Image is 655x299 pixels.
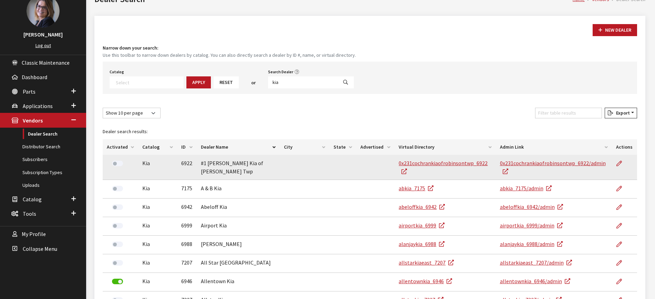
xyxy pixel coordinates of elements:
th: Actions [612,139,637,155]
label: Search Dealer [268,69,293,75]
td: Kia [138,155,177,180]
td: Kia [138,273,177,291]
button: Apply [186,76,211,88]
a: alanjaykia_6988/admin [500,241,563,247]
td: 7207 [177,254,197,273]
td: Kia [138,236,177,254]
a: allstarkiaeast_7207 [399,259,454,266]
span: Dashboard [22,74,47,81]
label: Activate Dealer [112,260,123,266]
caption: Dealer search results: [103,124,637,139]
span: Classic Maintenance [22,59,70,66]
td: Kia [138,254,177,273]
a: allentownkia_6946 [399,278,452,285]
span: Parts [23,88,35,95]
h3: [PERSON_NAME] [7,30,79,39]
th: Advertised: activate to sort column ascending [356,139,395,155]
th: Activated: activate to sort column ascending [103,139,138,155]
a: Log out [35,42,51,49]
th: City: activate to sort column ascending [280,139,329,155]
label: Deactivate Dealer [112,279,123,284]
a: Edit Dealer [616,273,628,290]
td: Kia [138,199,177,217]
td: All Star [GEOGRAPHIC_DATA] [197,254,280,273]
span: Select [110,76,184,88]
td: Airport Kia [197,217,280,236]
a: Edit Dealer [616,254,628,271]
td: Allentown Kia [197,273,280,291]
td: [PERSON_NAME] [197,236,280,254]
a: Edit Dealer [616,155,628,172]
label: Catalog [110,69,124,75]
span: Export [613,110,630,116]
a: alanjaykia_6988 [399,241,444,247]
span: Catalog [23,196,42,203]
button: New Dealer [593,24,637,36]
a: allentownkia_6946/admin [500,278,570,285]
a: abeloffkia_6942 [399,203,445,210]
th: Catalog: activate to sort column ascending [138,139,177,155]
td: A & B Kia [197,180,280,199]
td: 6922 [177,155,197,180]
input: Filter table results [535,108,602,118]
span: My Profile [22,231,46,238]
label: Activate Dealer [112,204,123,210]
td: 6988 [177,236,197,254]
td: 7175 [177,180,197,199]
button: Search [337,76,354,88]
h4: Narrow down your search: [103,44,637,52]
a: 0x231cochrankiaofrobinsontwp_6922/admin [500,160,606,175]
th: State: activate to sort column ascending [329,139,356,155]
td: Kia [138,180,177,199]
label: Activate Dealer [112,161,123,166]
label: Activate Dealer [112,223,123,228]
a: Edit Dealer [616,236,628,253]
th: Admin Link: activate to sort column ascending [496,139,612,155]
span: Applications [23,103,53,109]
small: Use this toolbar to narrow down dealers by catalog. You can also directly search a dealer by ID #... [103,52,637,59]
th: Dealer Name: activate to sort column descending [197,139,280,155]
span: Vendors [23,117,43,124]
button: Reset [214,76,239,88]
span: or [251,79,256,86]
td: #1 [PERSON_NAME] Kia of [PERSON_NAME] Twp [197,155,280,180]
a: abkia_7175/admin [500,185,552,192]
td: Kia [138,217,177,236]
a: airportkia_6999 [399,222,444,229]
a: Edit Dealer [616,199,628,216]
a: allstarkiaeast_7207/admin [500,259,572,266]
a: airportkia_6999/admin [500,222,563,229]
a: Edit Dealer [616,180,628,197]
input: Search [268,76,338,88]
span: Tools [23,210,36,217]
th: Virtual Directory: activate to sort column ascending [395,139,495,155]
td: Abeloff Kia [197,199,280,217]
label: Activate Dealer [112,242,123,247]
label: Activate Dealer [112,186,123,191]
a: 0x231cochrankiaofrobinsontwp_6922 [399,160,488,175]
a: abeloffkia_6942/admin [500,203,563,210]
td: 6999 [177,217,197,236]
span: Collapse Menu [23,245,57,252]
button: Export [605,108,637,118]
a: abkia_7175 [399,185,433,192]
th: ID: activate to sort column ascending [177,139,197,155]
a: Edit Dealer [616,217,628,234]
td: 6942 [177,199,197,217]
td: 6946 [177,273,197,291]
textarea: Search [116,79,183,85]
